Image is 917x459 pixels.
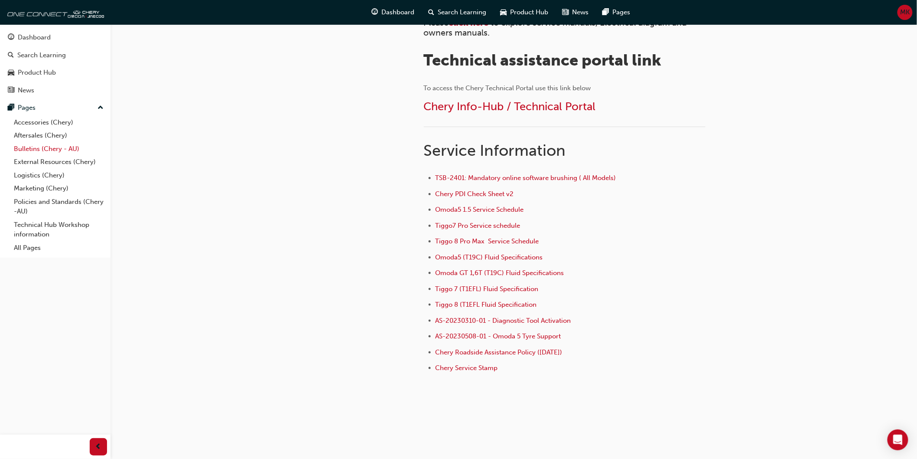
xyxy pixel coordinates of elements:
a: search-iconSearch Learning [421,3,493,21]
a: Search Learning [3,47,107,63]
span: guage-icon [371,7,378,18]
a: Chery Roadside Assistance Policy ([DATE]) [436,348,563,356]
span: car-icon [8,69,14,77]
span: Technical assistance portal link [424,51,662,69]
span: pages-icon [602,7,609,18]
span: to explore service manuals, Electrical diagram and owners manuals. [424,18,689,38]
a: Policies and Standards (Chery -AU) [10,195,107,218]
a: Dashboard [3,30,107,46]
span: Dashboard [381,7,414,17]
img: oneconnect [4,3,104,21]
div: News [18,85,34,95]
a: Omoda5 1.5 Service Schedule [436,206,524,213]
a: Omoda5 (T19C) Fluid Specifications [436,253,543,261]
span: news-icon [8,87,14,95]
button: Pages [3,100,107,116]
a: Aftersales (Chery) [10,129,107,142]
a: All Pages [10,241,107,255]
a: Chery Service Stamp [436,364,498,372]
a: News [3,82,107,98]
span: News [572,7,589,17]
span: search-icon [428,7,434,18]
span: Service Information [424,141,566,160]
span: search-icon [8,52,14,59]
a: Chery PDI Check Sheet v2 [436,190,514,198]
a: Tiggo7 Pro Service schedule [436,222,520,229]
span: To access the Chery Technical Portal use this link below [424,84,591,92]
div: Product Hub [18,68,56,78]
a: news-iconNews [555,3,595,21]
a: Product Hub [3,65,107,81]
span: Pages [612,7,630,17]
a: Tiggo 8 (T1EFL Fluid Specification [436,301,537,308]
a: AS-20230310-01 - Diagnostic Tool Activation [436,317,571,325]
span: guage-icon [8,34,14,42]
span: car-icon [500,7,507,18]
div: Pages [18,103,36,113]
div: Search Learning [17,50,66,60]
a: Tiggo 7 (T1EFL) Fluid Specification [436,285,540,293]
button: MK [897,5,913,20]
span: Product Hub [510,7,548,17]
button: DashboardSearch LearningProduct HubNews [3,28,107,100]
a: Tiggo 8 Pro Max Service Schedule [436,237,539,245]
a: External Resources (Chery) [10,155,107,169]
a: Bulletins (Chery - AU) [10,142,107,156]
a: AS-20230508-01 - Omoda 5 Tyre Support [436,332,561,340]
a: Marketing (Chery) [10,182,107,195]
a: Omoda GT 1,6T (T19C) Fluid Specifications [436,269,564,277]
a: Technical Hub Workshop information [10,218,107,241]
span: prev-icon [95,442,102,452]
a: guage-iconDashboard [364,3,421,21]
a: car-iconProduct Hub [493,3,555,21]
div: Dashboard [18,33,51,43]
span: pages-icon [8,104,14,112]
a: Accessories (Chery) [10,116,107,129]
span: Search Learning [438,7,486,17]
span: up-icon [98,102,104,114]
a: Chery Info-Hub / Technical Portal [424,100,596,113]
a: TSB-2401: Mandatory online software brushing ( All Models) [436,174,616,182]
span: news-icon [562,7,569,18]
a: pages-iconPages [595,3,637,21]
a: Logistics (Chery) [10,169,107,182]
div: Open Intercom Messenger [888,429,908,450]
span: MK [901,7,910,17]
